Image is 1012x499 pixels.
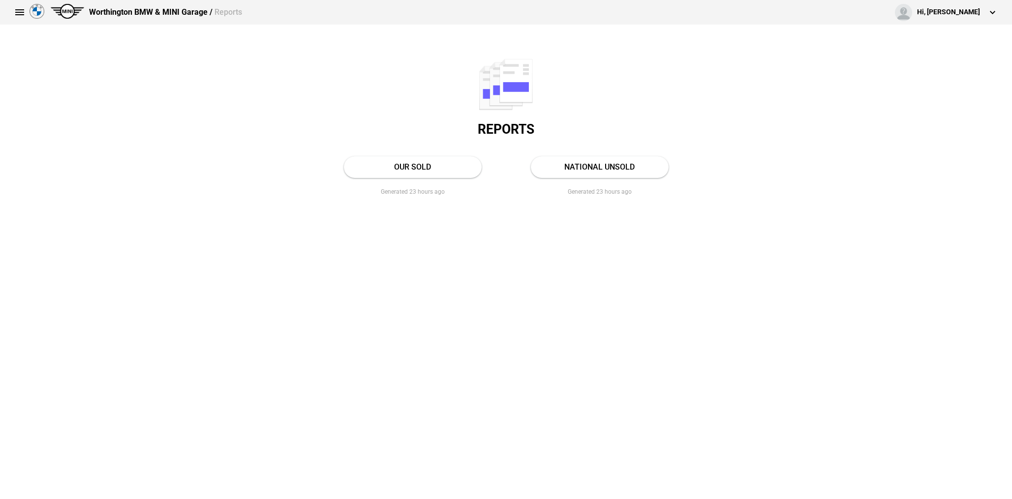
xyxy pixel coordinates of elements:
img: docs.png [479,59,533,110]
span: Reports [215,7,242,17]
img: mini.png [51,4,84,19]
p: Generated 23 hours ago [334,188,491,196]
p: Generated 23 hours ago [521,188,678,196]
div: Worthington BMW & MINI Garage / [89,7,242,18]
div: Hi, [PERSON_NAME] [917,7,980,17]
h1: REPORTS [233,122,779,137]
img: bmw.png [30,4,44,19]
a: NATIONAL UNSOLD [531,156,669,178]
a: OUR SOLD [344,156,482,178]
